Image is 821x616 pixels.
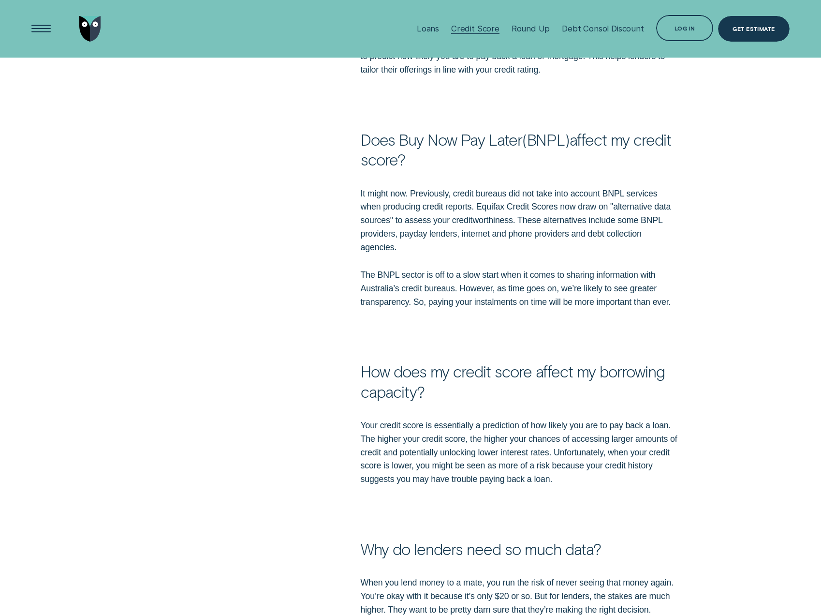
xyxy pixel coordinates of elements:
[522,130,527,149] span: (
[565,130,570,149] span: )
[512,24,550,33] div: Round Up
[28,16,54,42] button: Open Menu
[361,269,680,309] p: The BNPL sector is off to a slow start when it comes to sharing information with Australia’s cred...
[656,15,714,41] button: Log in
[361,419,680,486] p: Your credit score is essentially a prediction of how likely you are to pay back a loan. The highe...
[361,539,601,558] strong: Why do lenders need so much data?
[361,187,680,255] p: It might now. Previously, credit bureaus did not take into account BNPL services when producing c...
[562,24,644,33] div: Debt Consol Discount
[718,16,789,42] a: Get Estimate
[451,24,499,33] div: Credit Score
[361,130,672,169] strong: Does Buy Now Pay Later BNPL affect my credit score?
[79,16,101,42] img: Wisr
[361,361,665,401] strong: How does my credit score affect my borrowing capacity?
[417,24,439,33] div: Loans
